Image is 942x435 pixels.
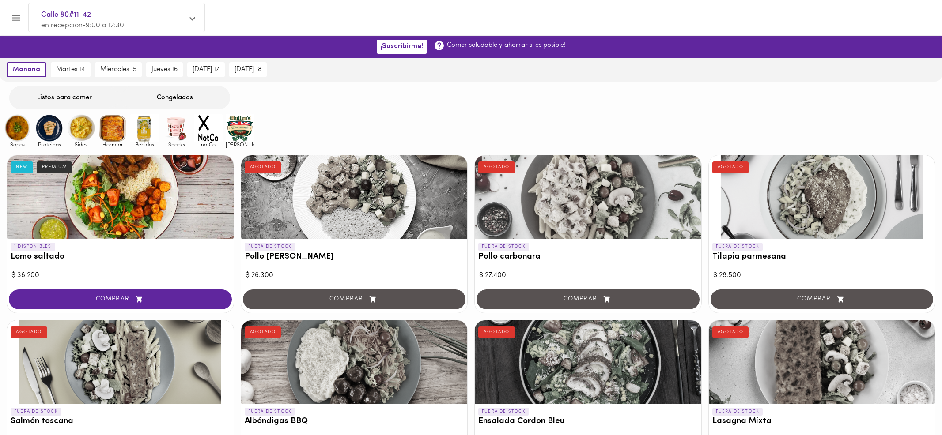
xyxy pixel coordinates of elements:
button: COMPRAR [9,289,232,309]
div: $ 36.200 [11,270,229,281]
div: NEW [11,161,33,173]
div: Congelados [120,86,230,109]
span: Snacks [162,142,191,147]
span: ¡Suscribirme! [380,42,424,51]
img: Sides [67,114,95,142]
div: Tilapia parmesana [709,155,935,239]
div: AGOTADO [245,161,281,173]
button: mañana [7,62,46,77]
div: AGOTADO [712,326,749,338]
button: martes 14 [51,62,91,77]
h3: Pollo carbonara [478,252,698,262]
div: AGOTADO [245,326,281,338]
p: Comer saludable y ahorrar si es posible! [447,41,566,50]
div: Pollo Tikka Massala [241,155,468,239]
h3: Lomo saltado [11,252,230,262]
p: FUERA DE STOCK [245,408,295,416]
div: $ 28.500 [713,270,931,281]
img: notCo [194,114,223,142]
span: miércoles 15 [100,66,136,74]
p: FUERA DE STOCK [478,408,529,416]
span: en recepción • 9:00 a 12:30 [41,22,124,29]
span: Bebidas [130,142,159,147]
span: [DATE] 18 [235,66,261,74]
img: Snacks [162,114,191,142]
span: Proteinas [35,142,64,147]
img: Sopas [3,114,32,142]
div: Albóndigas BBQ [241,320,468,404]
span: COMPRAR [20,296,221,303]
span: Calle 80#11-42 [41,9,183,21]
h3: Albóndigas BBQ [245,417,464,426]
div: PREMIUM [37,161,72,173]
button: jueves 16 [146,62,183,77]
img: mullens [226,114,254,142]
h3: Salmón toscana [11,417,230,426]
div: Lomo saltado [7,155,234,239]
div: AGOTADO [11,326,47,338]
p: FUERA DE STOCK [712,243,763,251]
span: notCo [194,142,223,147]
h3: Lasagna Mixta [712,417,932,426]
img: Bebidas [130,114,159,142]
p: 1 DISPONIBLES [11,243,55,251]
div: Listos para comer [9,86,120,109]
div: Salmón toscana [7,320,234,404]
div: Lasagna Mixta [709,320,935,404]
div: Ensalada Cordon Bleu [475,320,701,404]
p: FUERA DE STOCK [478,243,529,251]
span: martes 14 [56,66,85,74]
h3: Pollo [PERSON_NAME] [245,252,464,262]
span: [PERSON_NAME] [226,142,254,147]
div: $ 27.400 [479,270,697,281]
h3: Ensalada Cordon Bleu [478,417,698,426]
div: $ 26.300 [246,270,463,281]
button: ¡Suscribirme! [377,40,427,53]
div: AGOTADO [478,161,515,173]
button: [DATE] 17 [187,62,225,77]
button: [DATE] 18 [229,62,267,77]
span: [DATE] 17 [193,66,219,74]
span: mañana [13,66,40,74]
div: AGOTADO [478,326,515,338]
h3: Tilapia parmesana [712,252,932,262]
span: Sopas [3,142,32,147]
span: jueves 16 [151,66,178,74]
p: FUERA DE STOCK [11,408,61,416]
p: FUERA DE STOCK [245,243,295,251]
div: Pollo carbonara [475,155,701,239]
img: Hornear [98,114,127,142]
div: AGOTADO [712,161,749,173]
button: miércoles 15 [95,62,142,77]
span: Hornear [98,142,127,147]
span: Sides [67,142,95,147]
button: Menu [5,7,27,29]
p: FUERA DE STOCK [712,408,763,416]
img: Proteinas [35,114,64,142]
